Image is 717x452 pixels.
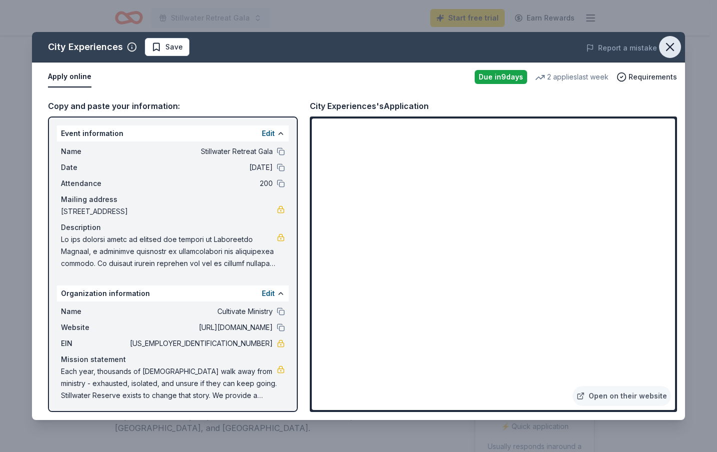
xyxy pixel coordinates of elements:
[61,205,277,217] span: [STREET_ADDRESS]
[57,285,289,301] div: Organization information
[61,177,128,189] span: Attendance
[128,177,273,189] span: 200
[48,39,123,55] div: City Experiences
[61,365,277,401] span: Each year, thousands of [DEMOGRAPHIC_DATA] walk away from ministry - exhausted, isolated, and uns...
[48,66,91,87] button: Apply online
[617,71,677,83] button: Requirements
[145,38,189,56] button: Save
[128,305,273,317] span: Cultivate Ministry
[262,127,275,139] button: Edit
[128,161,273,173] span: [DATE]
[61,193,285,205] div: Mailing address
[61,337,128,349] span: EIN
[128,145,273,157] span: Stillwater Retreat Gala
[61,305,128,317] span: Name
[61,221,285,233] div: Description
[586,42,657,54] button: Report a mistake
[61,321,128,333] span: Website
[61,353,285,365] div: Mission statement
[310,99,429,112] div: City Experiences's Application
[48,99,298,112] div: Copy and paste your information:
[128,321,273,333] span: [URL][DOMAIN_NAME]
[128,337,273,349] span: [US_EMPLOYER_IDENTIFICATION_NUMBER]
[61,145,128,157] span: Name
[535,71,609,83] div: 2 applies last week
[475,70,527,84] div: Due in 9 days
[165,41,183,53] span: Save
[573,386,671,406] a: Open on their website
[262,287,275,299] button: Edit
[629,71,677,83] span: Requirements
[61,233,277,269] span: Lo ips dolorsi ametc ad elitsed doe tempori ut Laboreetdo Magnaal, e adminimve quisnostr ex ullam...
[61,161,128,173] span: Date
[57,125,289,141] div: Event information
